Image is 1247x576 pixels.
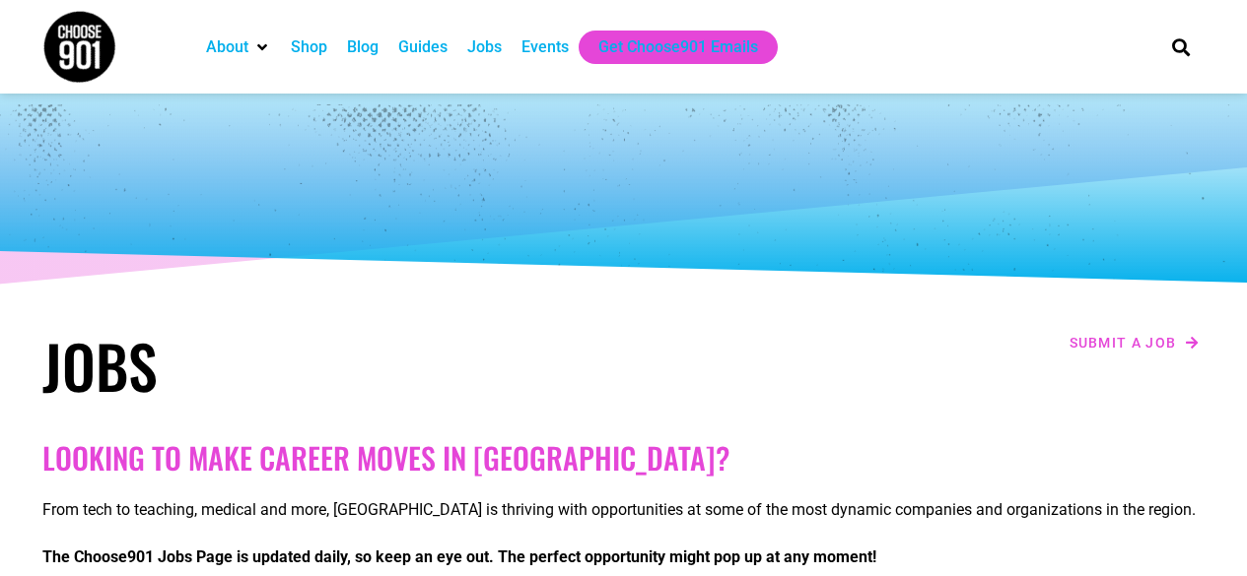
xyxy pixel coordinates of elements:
a: Jobs [467,35,502,59]
span: Submit a job [1070,336,1177,350]
nav: Main nav [196,31,1139,64]
p: From tech to teaching, medical and more, [GEOGRAPHIC_DATA] is thriving with opportunities at some... [42,498,1206,522]
h2: Looking to make career moves in [GEOGRAPHIC_DATA]? [42,440,1206,476]
a: Events [521,35,569,59]
a: Get Choose901 Emails [598,35,758,59]
a: Shop [291,35,327,59]
a: About [206,35,248,59]
strong: The Choose901 Jobs Page is updated daily, so keep an eye out. The perfect opportunity might pop u... [42,547,876,566]
h1: Jobs [42,330,614,401]
a: Guides [398,35,448,59]
a: Submit a job [1064,330,1206,355]
div: Search [1164,31,1197,63]
div: About [196,31,281,64]
a: Blog [347,35,379,59]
